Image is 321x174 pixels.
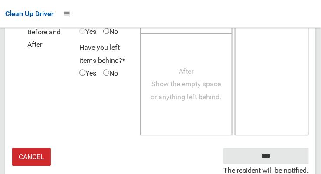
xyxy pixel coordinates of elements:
span: Yes [79,67,96,80]
span: No [103,25,118,38]
span: Clean Up Driver [5,10,54,18]
a: Cancel [12,148,51,166]
span: Oversize - Before and After [14,13,75,51]
a: Clean Up Driver [5,7,54,20]
span: After Show the empty space or anything left behind. [151,67,222,101]
span: Have you left items behind?* [79,43,125,65]
span: No [103,67,118,80]
span: Yes [79,25,96,38]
